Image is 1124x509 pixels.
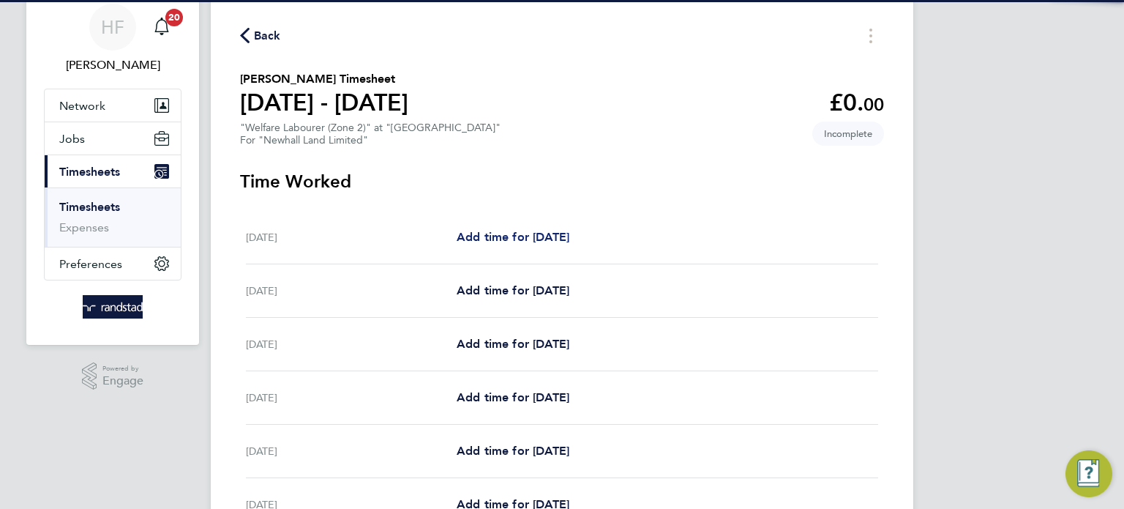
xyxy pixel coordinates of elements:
span: Add time for [DATE] [457,230,569,244]
span: Add time for [DATE] [457,390,569,404]
a: Go to home page [44,295,181,319]
span: Powered by [102,363,143,375]
span: Jobs [59,132,85,146]
span: HF [101,18,124,37]
span: This timesheet is Incomplete. [812,122,884,146]
img: randstad-logo-retina.png [83,295,143,319]
button: Back [240,26,281,45]
a: Add time for [DATE] [457,442,569,460]
span: Preferences [59,257,122,271]
button: Network [45,89,181,122]
a: Add time for [DATE] [457,229,569,246]
span: Engage [102,375,143,387]
span: Timesheets [59,165,120,179]
span: Hollie Furby [44,56,181,74]
span: 00 [863,94,884,115]
button: Engage Resource Center [1065,450,1112,497]
span: 20 [165,9,183,26]
a: 20 [147,4,176,51]
span: Add time for [DATE] [457,337,569,351]
a: Add time for [DATE] [457,282,569,300]
button: Timesheets [45,155,181,187]
a: HF[PERSON_NAME] [44,4,181,74]
div: [DATE] [246,282,457,300]
button: Jobs [45,122,181,155]
div: "Welfare Labourer (Zone 2)" at "[GEOGRAPHIC_DATA]" [240,122,501,146]
div: [DATE] [246,389,457,406]
h3: Time Worked [240,170,884,193]
app-decimal: £0. [829,89,884,116]
button: Timesheets Menu [858,24,884,47]
span: Add time for [DATE] [457,283,569,297]
span: Add time for [DATE] [457,444,569,458]
a: Powered byEngage [82,363,144,390]
span: Back [254,27,281,45]
div: [DATE] [246,335,457,353]
div: [DATE] [246,442,457,460]
button: Preferences [45,248,181,280]
a: Expenses [59,220,109,234]
div: Timesheets [45,187,181,247]
div: For "Newhall Land Limited" [240,134,501,146]
h1: [DATE] - [DATE] [240,88,408,117]
a: Add time for [DATE] [457,389,569,406]
a: Add time for [DATE] [457,335,569,353]
a: Timesheets [59,200,120,214]
h2: [PERSON_NAME] Timesheet [240,70,408,88]
span: Network [59,99,105,113]
div: [DATE] [246,229,457,246]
